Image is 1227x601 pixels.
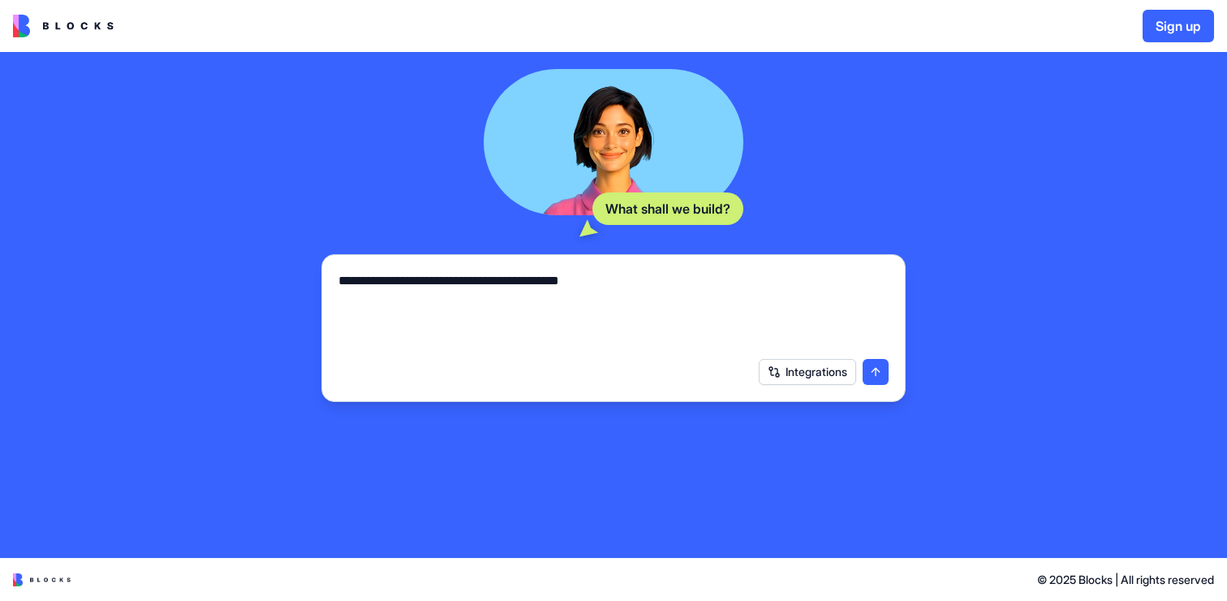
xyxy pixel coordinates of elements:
div: What shall we build? [592,192,743,225]
span: © 2025 Blocks | All rights reserved [1037,572,1214,588]
img: logo [13,573,71,586]
button: Integrations [759,359,856,385]
button: Sign up [1143,10,1214,42]
img: logo [13,15,114,37]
